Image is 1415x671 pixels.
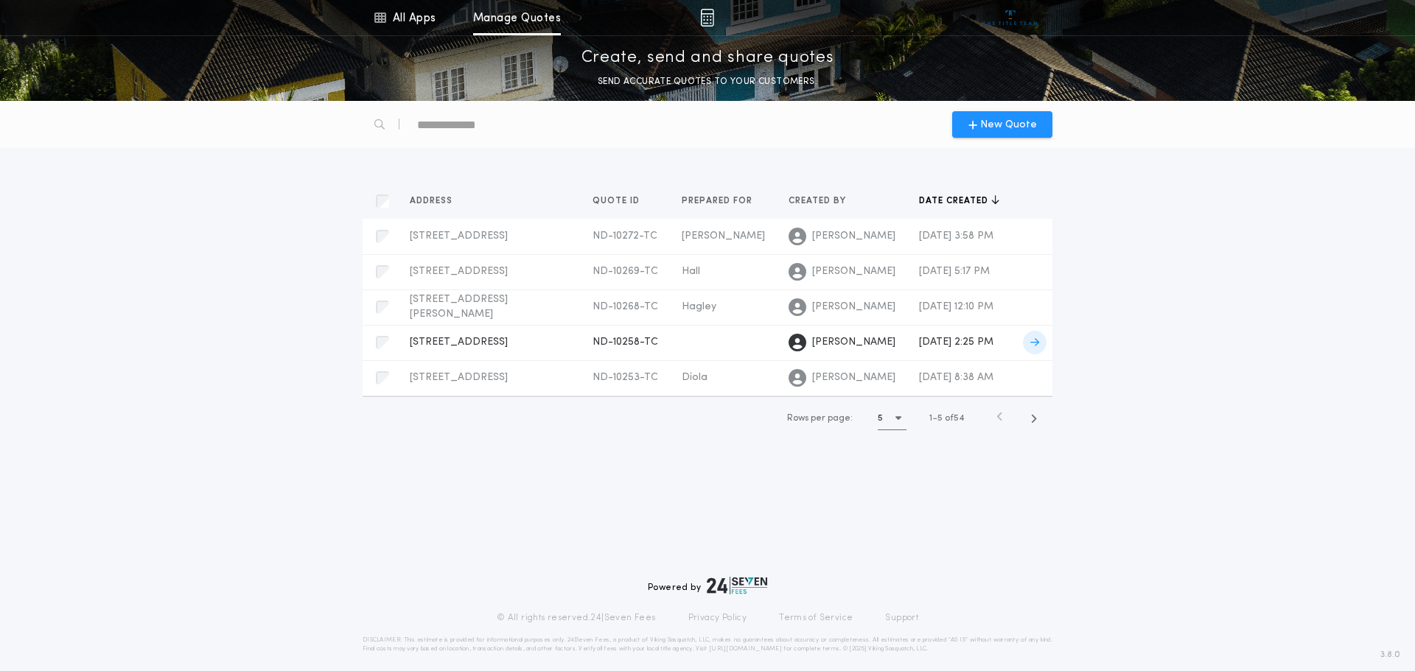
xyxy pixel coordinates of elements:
[410,372,508,383] span: [STREET_ADDRESS]
[593,266,658,277] span: ND-10269-TC
[919,195,991,207] span: Date created
[919,337,993,348] span: [DATE] 2:25 PM
[682,372,707,383] span: Diola
[410,337,508,348] span: [STREET_ADDRESS]
[878,407,906,430] button: 5
[497,612,656,624] p: © All rights reserved. 24|Seven Fees
[789,194,857,208] button: Created by
[945,412,964,425] span: of 54
[787,414,853,423] span: Rows per page:
[919,194,999,208] button: Date created
[581,46,834,70] p: Create, send and share quotes
[1380,648,1400,661] span: 3.8.0
[937,414,943,423] span: 5
[682,195,755,207] span: Prepared for
[593,195,643,207] span: Quote ID
[682,301,716,312] span: Hagley
[812,300,895,315] span: [PERSON_NAME]
[688,612,747,624] a: Privacy Policy
[410,231,508,242] span: [STREET_ADDRESS]
[593,231,657,242] span: ND-10272-TC
[700,9,714,27] img: img
[682,231,765,242] span: [PERSON_NAME]
[812,229,895,244] span: [PERSON_NAME]
[885,612,918,624] a: Support
[919,301,993,312] span: [DATE] 12:10 PM
[593,372,658,383] span: ND-10253-TC
[410,195,455,207] span: Address
[812,335,895,350] span: [PERSON_NAME]
[983,10,1038,25] img: vs-icon
[410,294,508,320] span: [STREET_ADDRESS][PERSON_NAME]
[593,301,658,312] span: ND-10268-TC
[980,117,1037,133] span: New Quote
[682,266,700,277] span: Hall
[363,636,1052,653] p: DISCLAIMER: This estimate is provided for informational purposes only. 24|Seven Fees, a product o...
[919,372,993,383] span: [DATE] 8:38 AM
[598,74,817,89] p: SEND ACCURATE QUOTES TO YOUR CUSTOMERS.
[812,264,895,279] span: [PERSON_NAME]
[707,577,767,594] img: logo
[789,195,849,207] span: Created by
[709,646,782,652] a: [URL][DOMAIN_NAME]
[919,266,990,277] span: [DATE] 5:17 PM
[648,577,767,594] div: Powered by
[812,370,895,385] span: [PERSON_NAME]
[919,231,993,242] span: [DATE] 3:58 PM
[952,111,1052,138] button: New Quote
[779,612,853,624] a: Terms of Service
[878,411,883,426] h1: 5
[410,194,464,208] button: Address
[929,414,932,423] span: 1
[593,194,651,208] button: Quote ID
[593,337,658,348] span: ND-10258-TC
[410,266,508,277] span: [STREET_ADDRESS]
